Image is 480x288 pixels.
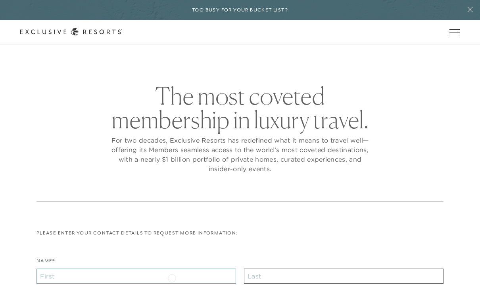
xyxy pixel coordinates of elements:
[192,6,288,14] h6: Too busy for your bucket list?
[36,257,55,269] label: Name*
[36,229,444,237] p: Please enter your contact details to request more information:
[444,252,480,288] iframe: Qualified Messenger
[109,84,371,132] h2: The most coveted membership in luxury travel.
[244,269,444,284] input: Last
[449,29,460,35] button: Open navigation
[36,269,236,284] input: First
[109,135,371,174] p: For two decades, Exclusive Resorts has redefined what it means to travel well—offering its Member...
